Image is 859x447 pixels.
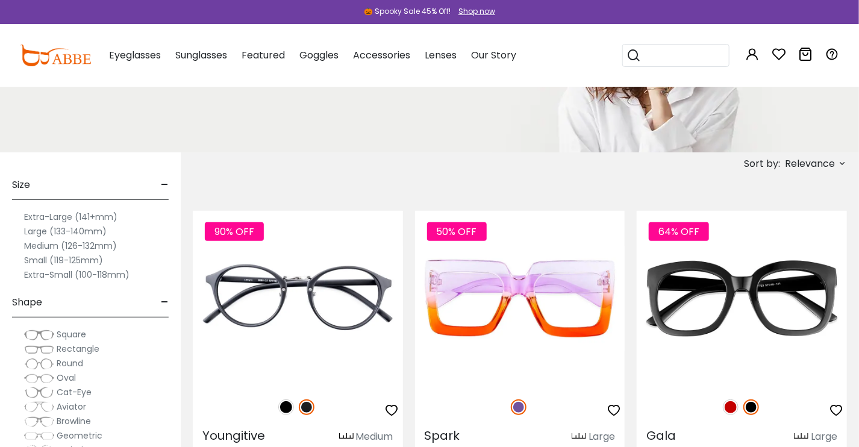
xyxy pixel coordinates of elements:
[12,288,42,317] span: Shape
[24,430,54,442] img: Geometric.png
[353,48,410,62] span: Accessories
[427,222,487,241] span: 50% OFF
[743,399,759,415] img: Black
[24,210,117,224] label: Extra-Large (141+mm)
[24,372,54,384] img: Oval.png
[161,288,169,317] span: -
[24,329,54,341] img: Square.png
[425,427,460,444] span: Spark
[205,222,264,241] span: 90% OFF
[57,386,92,398] span: Cat-Eye
[744,157,780,170] span: Sort by:
[646,427,676,444] span: Gala
[20,45,91,66] img: abbeglasses.com
[471,48,516,62] span: Our Story
[57,401,86,413] span: Aviator
[24,416,54,428] img: Browline.png
[24,239,117,253] label: Medium (126-132mm)
[785,153,835,175] span: Relevance
[57,343,99,355] span: Rectangle
[794,433,808,442] img: size ruler
[57,430,102,442] span: Geometric
[242,48,285,62] span: Featured
[24,387,54,399] img: Cat-Eye.png
[723,399,739,415] img: Red
[299,399,314,415] img: Matte Black
[202,427,265,444] span: Youngitive
[511,399,526,415] img: Purple
[24,401,54,413] img: Aviator.png
[24,267,130,282] label: Extra-Small (100-118mm)
[364,6,451,17] div: 🎃 Spooky Sale 45% Off!
[415,211,625,386] img: Purple Spark - Plastic ,Universal Bridge Fit
[589,430,615,444] div: Large
[57,372,76,384] span: Oval
[12,170,30,199] span: Size
[24,343,54,355] img: Rectangle.png
[299,48,339,62] span: Goggles
[356,430,393,444] div: Medium
[24,358,54,370] img: Round.png
[649,222,709,241] span: 64% OFF
[57,415,91,427] span: Browline
[339,433,354,442] img: size ruler
[637,211,847,386] img: Black Gala - Plastic ,Universal Bridge Fit
[278,399,294,415] img: Black
[24,253,103,267] label: Small (119-125mm)
[57,328,86,340] span: Square
[175,48,227,62] span: Sunglasses
[452,6,495,16] a: Shop now
[458,6,495,17] div: Shop now
[57,357,83,369] span: Round
[193,211,403,386] img: Matte-black Youngitive - Plastic ,Adjust Nose Pads
[161,170,169,199] span: -
[811,430,837,444] div: Large
[572,433,586,442] img: size ruler
[24,224,107,239] label: Large (133-140mm)
[109,48,161,62] span: Eyeglasses
[425,48,457,62] span: Lenses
